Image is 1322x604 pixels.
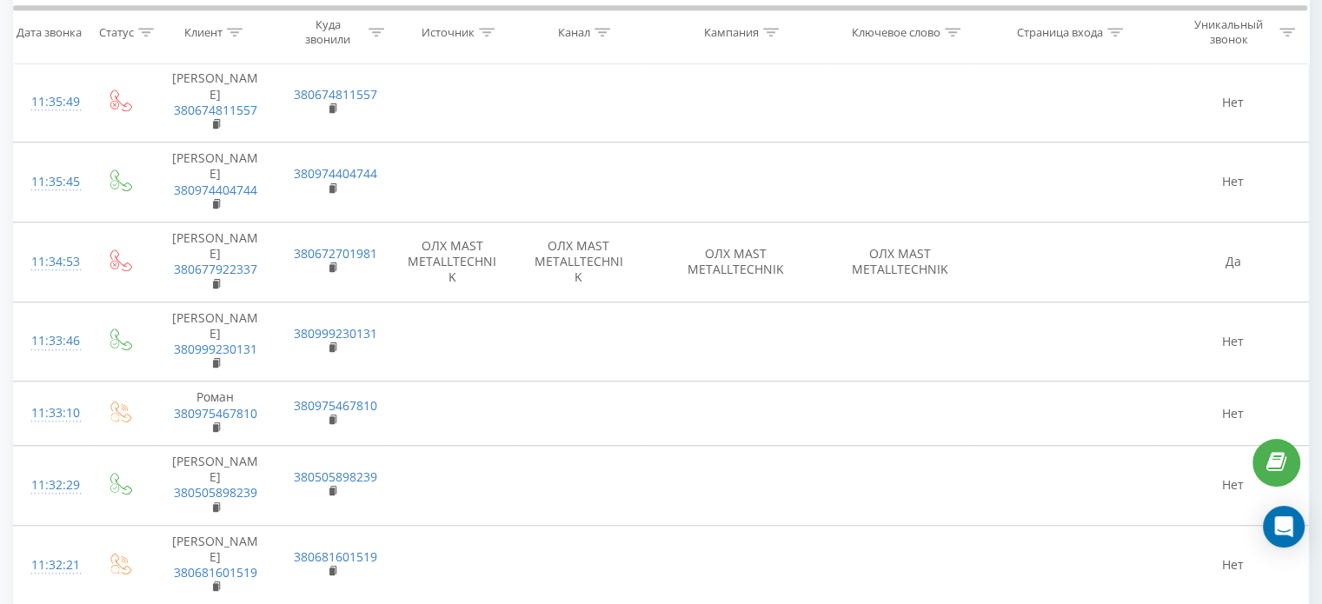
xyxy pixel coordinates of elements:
[31,324,71,358] div: 11:33:46
[1182,18,1275,48] div: Уникальный звонок
[154,302,276,382] td: ⁨[PERSON_NAME]
[294,165,377,182] a: 380974404744
[31,165,71,199] div: 11:35:45
[99,25,134,40] div: Статус
[1017,25,1103,40] div: Страница входа
[31,245,71,279] div: 11:34:53
[1158,446,1308,526] td: Нет
[1158,302,1308,382] td: Нет
[642,222,830,302] td: ОЛХ MAST METALLTECHNIK
[154,222,276,302] td: [PERSON_NAME]
[31,468,71,502] div: 11:32:29
[31,396,71,430] div: 11:33:10
[704,25,759,40] div: Кампания
[174,484,257,501] a: 380505898239
[389,222,515,302] td: ОЛХ MAST METALLTECHNIK
[294,468,377,485] a: 380505898239
[515,222,642,302] td: ОЛХ MAST METALLTECHNIK
[294,86,377,103] a: 380674811557
[829,222,970,302] td: ОЛХ MAST METALLTECHNIK
[1158,143,1308,222] td: Нет
[294,548,377,565] a: 380681601519
[17,25,82,40] div: Дата звонка
[1263,506,1305,548] div: Open Intercom Messenger
[154,446,276,526] td: [PERSON_NAME]
[422,25,475,40] div: Источник
[1158,382,1308,446] td: Нет
[174,182,257,198] a: 380974404744
[154,382,276,446] td: Роман
[558,25,590,40] div: Канал
[294,325,377,342] a: 380999230131
[154,63,276,143] td: [PERSON_NAME]
[294,245,377,262] a: 380672701981
[184,25,223,40] div: Клиент
[174,341,257,357] a: 380999230131
[154,143,276,222] td: [PERSON_NAME]
[174,405,257,421] a: 380975467810
[852,25,940,40] div: Ключевое слово
[31,85,71,119] div: 11:35:49
[1158,222,1308,302] td: Да
[174,564,257,581] a: 380681601519
[174,261,257,277] a: 380677922337
[31,548,71,582] div: 11:32:21
[294,397,377,414] a: 380975467810
[174,102,257,118] a: 380674811557
[1158,63,1308,143] td: Нет
[292,18,365,48] div: Куда звонили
